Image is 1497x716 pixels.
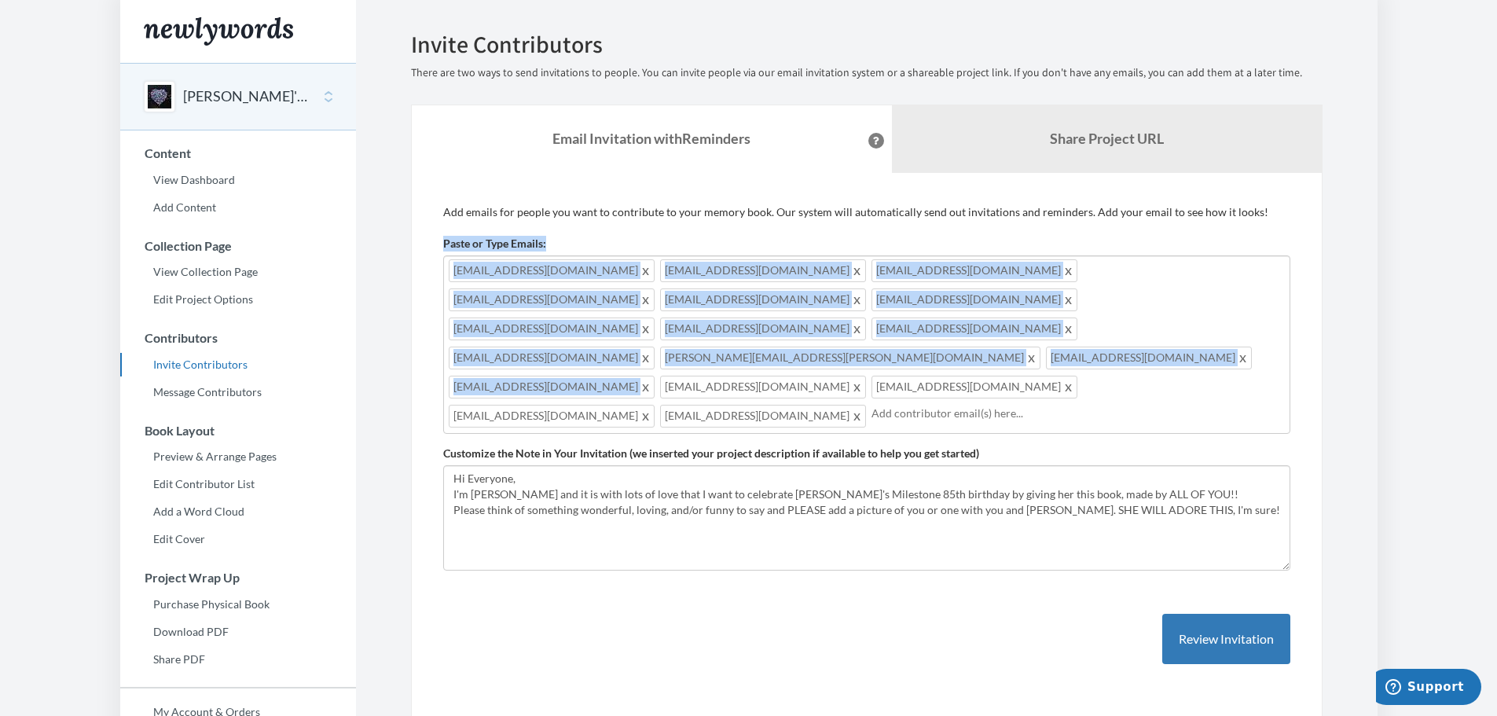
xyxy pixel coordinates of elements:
[120,500,356,523] a: Add a Word Cloud
[120,288,356,311] a: Edit Project Options
[1376,669,1481,708] iframe: Opens a widget where you can chat to one of our agents
[449,259,655,282] span: [EMAIL_ADDRESS][DOMAIN_NAME]
[120,353,356,376] a: Invite Contributors
[183,86,310,107] button: [PERSON_NAME]'S 85th BIRTHDAY
[552,130,750,147] strong: Email Invitation with Reminders
[443,465,1290,571] textarea: Hi Everyone, I'm [PERSON_NAME] and it is with lots of love that I want to celebrate [PERSON_NAME]...
[120,472,356,496] a: Edit Contributor List
[120,196,356,219] a: Add Content
[120,648,356,671] a: Share PDF
[443,446,979,461] label: Customize the Note in Your Invitation (we inserted your project description if available to help ...
[120,593,356,616] a: Purchase Physical Book
[121,331,356,345] h3: Contributors
[121,424,356,438] h3: Book Layout
[660,376,866,398] span: [EMAIL_ADDRESS][DOMAIN_NAME]
[120,445,356,468] a: Preview & Arrange Pages
[121,571,356,585] h3: Project Wrap Up
[660,405,866,428] span: [EMAIL_ADDRESS][DOMAIN_NAME]
[660,347,1040,369] span: [PERSON_NAME][EMAIL_ADDRESS][PERSON_NAME][DOMAIN_NAME]
[871,405,1281,422] input: Add contributor email(s) here...
[871,318,1077,340] span: [EMAIL_ADDRESS][DOMAIN_NAME]
[660,318,866,340] span: [EMAIL_ADDRESS][DOMAIN_NAME]
[871,259,1077,282] span: [EMAIL_ADDRESS][DOMAIN_NAME]
[449,318,655,340] span: [EMAIL_ADDRESS][DOMAIN_NAME]
[449,347,655,369] span: [EMAIL_ADDRESS][DOMAIN_NAME]
[871,376,1077,398] span: [EMAIL_ADDRESS][DOMAIN_NAME]
[411,65,1323,81] p: There are two ways to send invitations to people. You can invite people via our email invitation ...
[120,260,356,284] a: View Collection Page
[144,17,293,46] img: Newlywords logo
[1162,614,1290,665] button: Review Invitation
[121,146,356,160] h3: Content
[443,204,1290,220] p: Add emails for people you want to contribute to your memory book. Our system will automatically s...
[443,236,546,252] label: Paste or Type Emails:
[1046,347,1252,369] span: [EMAIL_ADDRESS][DOMAIN_NAME]
[120,527,356,551] a: Edit Cover
[1050,130,1164,147] b: Share Project URL
[660,259,866,282] span: [EMAIL_ADDRESS][DOMAIN_NAME]
[120,620,356,644] a: Download PDF
[871,288,1077,311] span: [EMAIL_ADDRESS][DOMAIN_NAME]
[121,239,356,253] h3: Collection Page
[120,168,356,192] a: View Dashboard
[120,380,356,404] a: Message Contributors
[660,288,866,311] span: [EMAIL_ADDRESS][DOMAIN_NAME]
[449,376,655,398] span: [EMAIL_ADDRESS][DOMAIN_NAME]
[411,31,1323,57] h2: Invite Contributors
[449,405,655,428] span: [EMAIL_ADDRESS][DOMAIN_NAME]
[449,288,655,311] span: [EMAIL_ADDRESS][DOMAIN_NAME]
